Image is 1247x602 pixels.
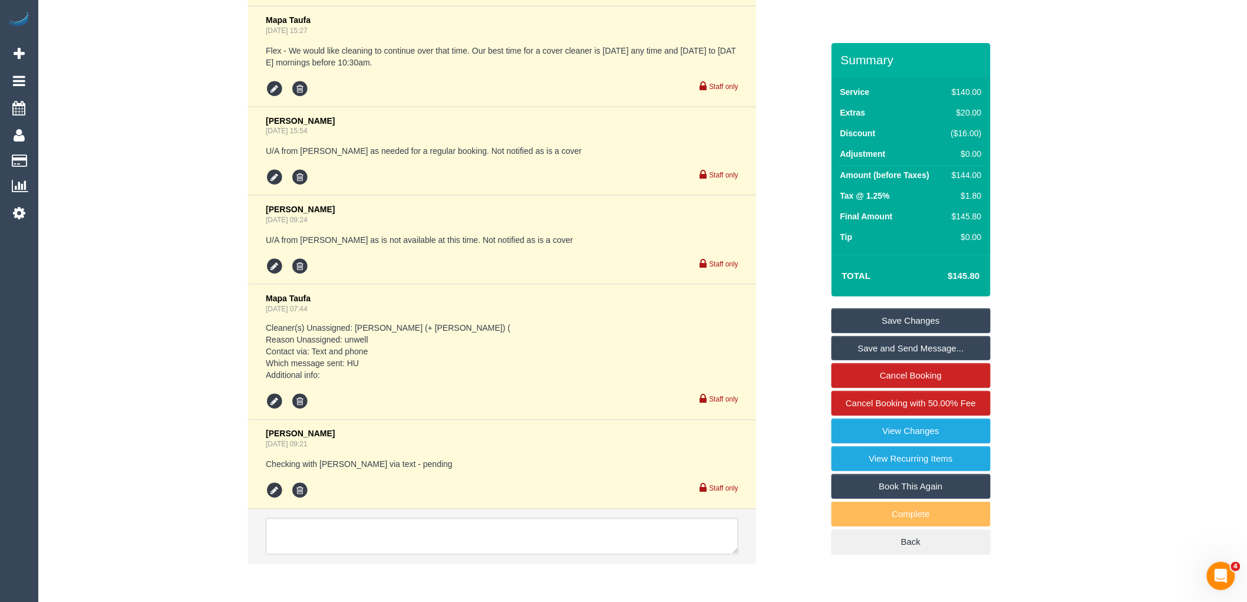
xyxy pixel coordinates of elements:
[266,323,738,381] pre: Cleaner(s) Unassigned: [PERSON_NAME] (+ [PERSON_NAME]) ( Reason Unassigned: unwell Contact via: T...
[266,45,738,68] pre: Flex - We would like cleaning to continue over that time. Our best time for a cover cleaner is [D...
[946,169,982,181] div: $144.00
[840,107,866,119] label: Extras
[832,363,991,388] a: Cancel Booking
[7,12,31,28] img: Automaid Logo
[832,474,991,499] a: Book This Again
[832,308,991,333] a: Save Changes
[840,210,893,222] label: Final Amount
[832,529,991,554] a: Back
[266,294,311,303] span: Mapa Taufa
[710,83,738,91] small: Staff only
[266,27,308,35] a: [DATE] 15:27
[946,127,982,139] div: ($16.00)
[912,271,979,281] h4: $145.80
[840,231,853,243] label: Tip
[832,446,991,471] a: View Recurring Items
[946,231,982,243] div: $0.00
[266,15,311,25] span: Mapa Taufa
[946,86,982,98] div: $140.00
[832,336,991,361] a: Save and Send Message...
[266,305,308,313] a: [DATE] 07:44
[840,127,876,139] label: Discount
[266,127,308,135] a: [DATE] 15:54
[832,419,991,443] a: View Changes
[710,396,738,404] small: Staff only
[266,205,335,214] span: [PERSON_NAME]
[840,169,929,181] label: Amount (before Taxes)
[266,116,335,126] span: [PERSON_NAME]
[266,216,308,224] a: [DATE] 09:24
[266,440,308,449] a: [DATE] 09:21
[710,260,738,268] small: Staff only
[946,210,982,222] div: $145.80
[840,148,886,160] label: Adjustment
[840,86,870,98] label: Service
[710,171,738,179] small: Staff only
[842,271,871,281] strong: Total
[841,53,985,67] h3: Summary
[1207,562,1235,590] iframe: Intercom live chat
[840,190,890,202] label: Tax @ 1.25%
[710,485,738,493] small: Staff only
[266,234,738,246] pre: U/A from [PERSON_NAME] as is not available at this time. Not notified as is a cover
[266,145,738,157] pre: U/A from [PERSON_NAME] as needed for a regular booking. Not notified as is a cover
[266,459,738,471] pre: Checking with [PERSON_NAME] via text - pending
[946,148,982,160] div: $0.00
[946,107,982,119] div: $20.00
[1231,562,1241,571] span: 4
[266,429,335,439] span: [PERSON_NAME]
[846,398,976,408] span: Cancel Booking with 50.00% Fee
[946,190,982,202] div: $1.80
[832,391,991,416] a: Cancel Booking with 50.00% Fee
